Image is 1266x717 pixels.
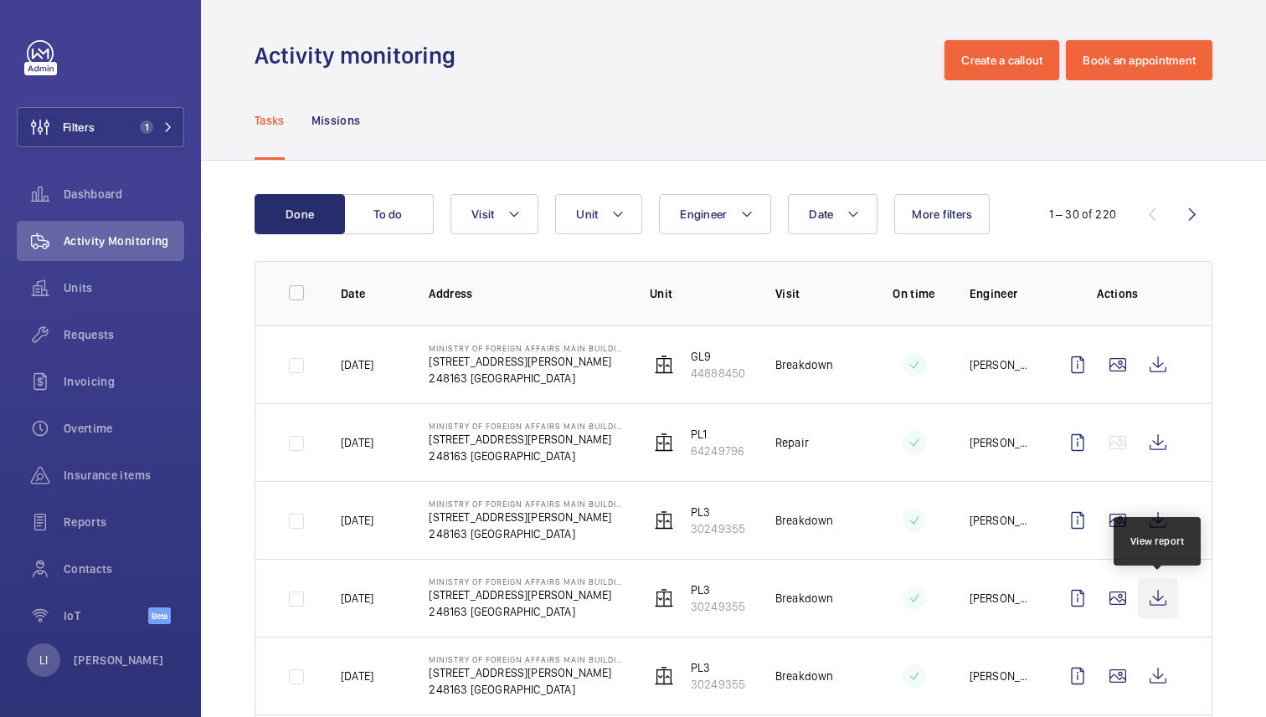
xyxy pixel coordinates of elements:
button: Done [255,194,345,234]
p: [DATE] [341,668,373,684]
p: [PERSON_NAME] [970,356,1031,373]
button: Filters1 [17,107,184,147]
img: elevator.svg [654,666,674,686]
span: Dashboard [64,186,184,202]
p: Tasks [255,112,285,129]
span: IoT [64,607,148,624]
span: More filters [912,207,972,221]
p: Ministry of Foreign Affairs Main Building [429,421,622,431]
span: Unit [576,207,598,221]
p: 248163 [GEOGRAPHIC_DATA] [429,681,622,698]
p: 248163 [GEOGRAPHIC_DATA] [429,448,622,464]
span: Filters [63,119,95,136]
button: Unit [555,194,642,234]
div: 1 – 30 of 220 [1049,206,1116,223]
img: elevator.svg [654,510,674,530]
p: [STREET_ADDRESS][PERSON_NAME] [429,509,622,525]
span: Contacts [64,561,184,577]
p: 248163 [GEOGRAPHIC_DATA] [429,525,622,542]
button: Create a callout [944,40,1059,80]
p: 30249355 [691,520,745,537]
span: 1 [140,120,153,134]
p: Breakdown [775,590,834,607]
button: Date [788,194,877,234]
button: More filters [894,194,990,234]
p: [DATE] [341,590,373,607]
p: GL9 [691,348,745,365]
p: Ministry of Foreign Affairs Main Building [429,576,622,586]
span: Date [809,207,833,221]
p: 30249355 [691,598,745,615]
img: elevator.svg [654,433,674,453]
p: Repair [775,434,809,451]
p: [STREET_ADDRESS][PERSON_NAME] [429,586,622,603]
span: Activity Monitoring [64,233,184,249]
p: [PERSON_NAME] [970,512,1031,529]
img: elevator.svg [654,355,674,375]
p: [STREET_ADDRESS][PERSON_NAME] [429,431,622,448]
p: [PERSON_NAME] [74,652,164,668]
span: Engineer [680,207,727,221]
p: [PERSON_NAME] Dela [PERSON_NAME] [970,434,1031,451]
p: PL3 [691,659,745,676]
button: Engineer [659,194,771,234]
p: [DATE] [341,512,373,529]
p: 30249355 [691,676,745,693]
p: Breakdown [775,356,834,373]
p: 248163 [GEOGRAPHIC_DATA] [429,603,622,620]
p: 248163 [GEOGRAPHIC_DATA] [429,370,622,387]
p: 64249796 [691,443,744,459]
p: Date [341,285,402,302]
p: LI [39,652,48,668]
button: Visit [450,194,538,234]
p: [DATE] [341,434,373,451]
button: Book an appointment [1066,40,1212,80]
p: Ministry of Foreign Affairs Main Building [429,343,622,353]
p: Ministry of Foreign Affairs Main Building [429,499,622,509]
img: elevator.svg [654,588,674,608]
p: PL3 [691,504,745,520]
p: Address [429,285,622,302]
span: Visit [471,207,494,221]
span: Units [64,279,184,296]
h1: Activity monitoring [255,40,466,71]
span: Overtime [64,420,184,437]
button: To do [343,194,434,234]
span: Reports [64,514,184,530]
p: [DATE] [341,356,373,373]
p: Unit [650,285,749,302]
span: Requests [64,326,184,343]
p: On time [886,285,943,302]
p: PL1 [691,426,744,443]
span: Insurance items [64,467,184,484]
p: Ministry of Foreign Affairs Main Building [429,654,622,664]
div: View report [1130,534,1185,549]
p: 44888450 [691,365,745,382]
p: Actions [1058,285,1178,302]
p: [PERSON_NAME] [970,668,1031,684]
p: [STREET_ADDRESS][PERSON_NAME] [429,664,622,681]
p: Missions [311,112,361,129]
p: PL3 [691,581,745,598]
span: Invoicing [64,373,184,390]
span: Beta [148,607,171,624]
p: Engineer [970,285,1031,302]
p: [PERSON_NAME] [970,590,1031,607]
p: Breakdown [775,668,834,684]
p: [STREET_ADDRESS][PERSON_NAME] [429,353,622,370]
p: Visit [775,285,859,302]
p: Breakdown [775,512,834,529]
